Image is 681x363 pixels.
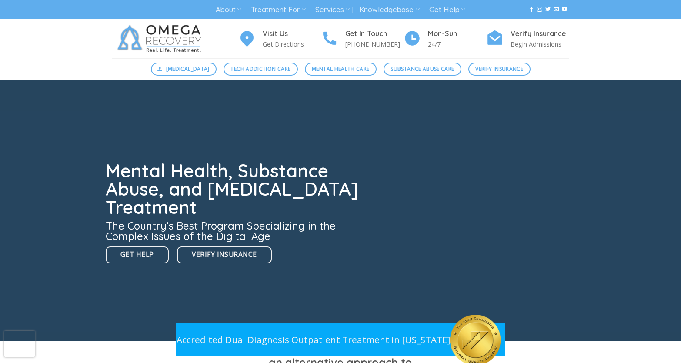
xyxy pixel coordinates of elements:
span: [MEDICAL_DATA] [166,65,210,73]
a: [MEDICAL_DATA] [151,63,217,76]
p: Get Directions [263,39,321,49]
a: Services [315,2,350,18]
a: Follow on Twitter [545,7,551,13]
a: Follow on YouTube [562,7,567,13]
a: Get Help [429,2,465,18]
a: Get Help [106,246,169,263]
h3: The Country’s Best Program Specializing in the Complex Issues of the Digital Age [106,220,364,241]
h4: Mon-Sun [428,28,486,40]
h4: Get In Touch [345,28,404,40]
a: About [216,2,241,18]
h4: Verify Insurance [511,28,569,40]
a: Knowledgebase [359,2,419,18]
span: Verify Insurance [475,65,523,73]
span: Get Help [120,249,154,260]
a: Verify Insurance [177,246,271,263]
p: [PHONE_NUMBER] [345,39,404,49]
a: Get In Touch [PHONE_NUMBER] [321,28,404,50]
p: Begin Admissions [511,39,569,49]
span: Tech Addiction Care [230,65,290,73]
span: Verify Insurance [192,249,257,260]
a: Mental Health Care [305,63,377,76]
a: Follow on Instagram [537,7,542,13]
a: Send us an email [554,7,559,13]
a: Visit Us Get Directions [238,28,321,50]
img: Omega Recovery [112,19,210,58]
h4: Visit Us [263,28,321,40]
a: Substance Abuse Care [384,63,461,76]
a: Follow on Facebook [529,7,534,13]
iframe: reCAPTCHA [4,331,35,357]
p: 24/7 [428,39,486,49]
a: Tech Addiction Care [224,63,298,76]
a: Treatment For [251,2,305,18]
a: Verify Insurance Begin Admissions [486,28,569,50]
p: Accredited Dual Diagnosis Outpatient Treatment in [US_STATE] [176,333,450,347]
a: Verify Insurance [468,63,531,76]
h1: Mental Health, Substance Abuse, and [MEDICAL_DATA] Treatment [106,162,364,216]
span: Substance Abuse Care [391,65,454,73]
span: Mental Health Care [312,65,369,73]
